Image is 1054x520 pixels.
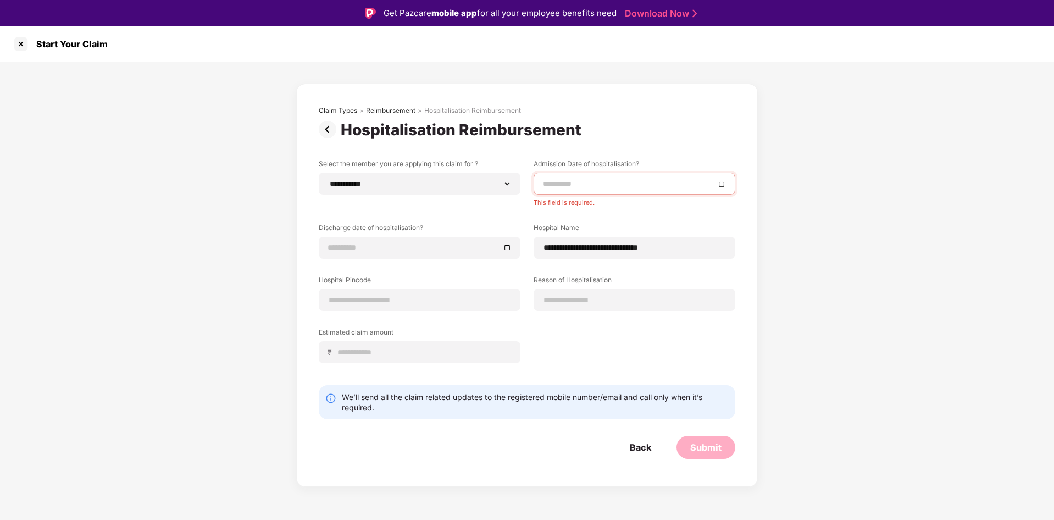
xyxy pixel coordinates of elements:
div: This field is required. [534,195,735,206]
div: We’ll send all the claim related updates to the registered mobile number/email and call only when... [342,392,729,413]
img: svg+xml;base64,PHN2ZyBpZD0iUHJldi0zMngzMiIgeG1sbnM9Imh0dHA6Ly93d3cudzMub3JnLzIwMDAvc3ZnIiB3aWR0aD... [319,121,341,138]
div: Hospitalisation Reimbursement [341,121,586,139]
a: Download Now [625,8,694,19]
div: Hospitalisation Reimbursement [424,106,521,115]
img: svg+xml;base64,PHN2ZyBpZD0iSW5mby0yMHgyMCIgeG1sbnM9Imh0dHA6Ly93d3cudzMub3JnLzIwMDAvc3ZnIiB3aWR0aD... [325,393,336,404]
img: Logo [365,8,376,19]
div: > [359,106,364,115]
label: Hospital Name [534,223,735,237]
div: Reimbursement [366,106,415,115]
label: Select the member you are applying this claim for ? [319,159,520,173]
label: Reason of Hospitalisation [534,275,735,289]
label: Estimated claim amount [319,327,520,341]
span: ₹ [328,347,336,358]
label: Hospital Pincode [319,275,520,289]
div: Get Pazcare for all your employee benefits need [384,7,617,20]
div: Start Your Claim [30,39,108,50]
div: Back [630,441,651,453]
label: Admission Date of hospitalisation? [534,159,735,173]
div: Claim Types [319,106,357,115]
div: Submit [690,441,722,453]
label: Discharge date of hospitalisation? [319,223,520,237]
img: Stroke [692,8,697,19]
strong: mobile app [431,8,477,18]
div: > [418,106,422,115]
